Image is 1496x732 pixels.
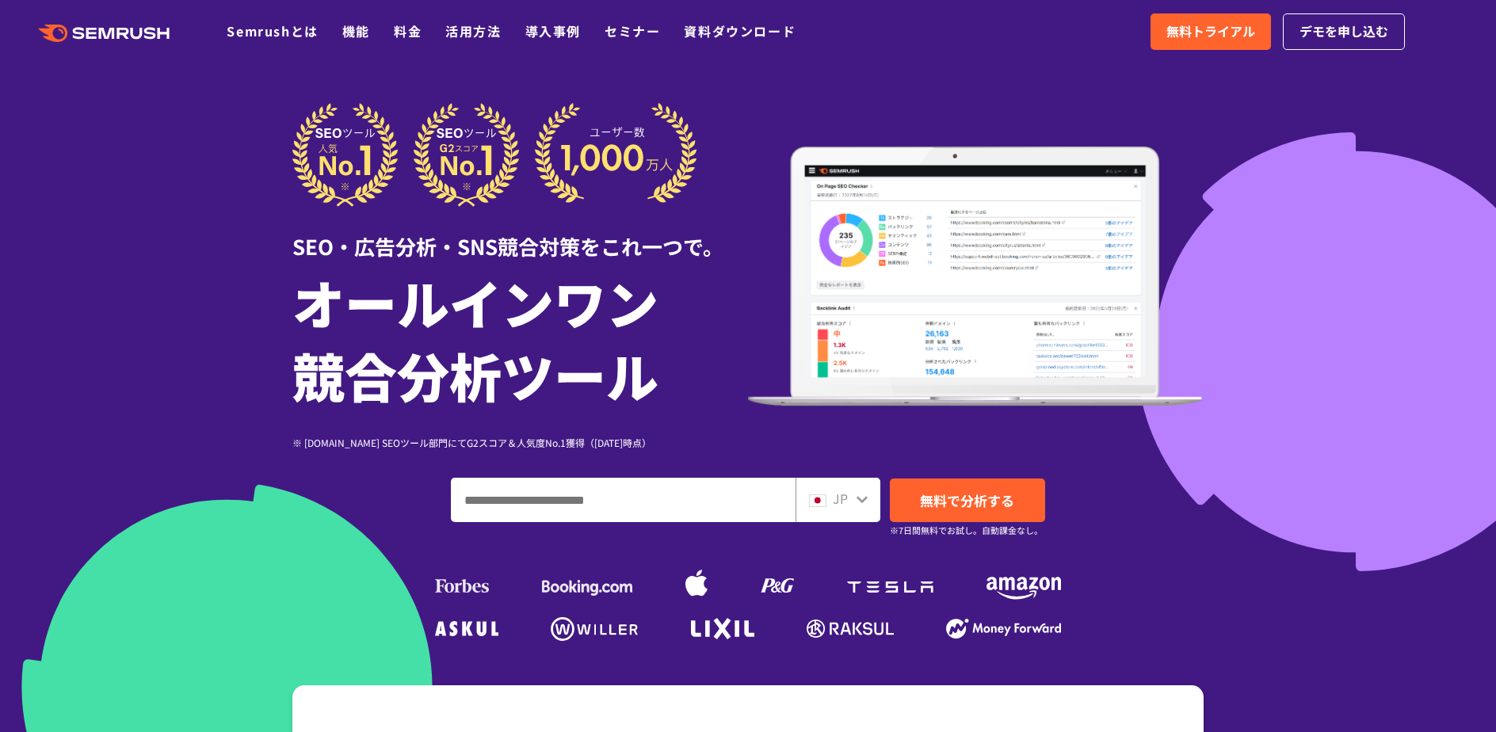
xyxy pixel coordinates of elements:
[833,489,848,508] span: JP
[890,523,1043,538] small: ※7日間無料でお試し。自動課金なし。
[292,207,748,261] div: SEO・広告分析・SNS競合対策をこれ一つで。
[920,490,1014,510] span: 無料で分析する
[684,21,796,40] a: 資料ダウンロード
[1151,13,1271,50] a: 無料トライアル
[1299,21,1388,42] span: デモを申し込む
[525,21,581,40] a: 導入事例
[394,21,422,40] a: 料金
[452,478,795,521] input: ドメイン、キーワードまたはURLを入力してください
[227,21,318,40] a: Semrushとは
[890,478,1045,522] a: 無料で分析する
[292,435,748,450] div: ※ [DOMAIN_NAME] SEOツール部門にてG2スコア＆人気度No.1獲得（[DATE]時点）
[1283,13,1405,50] a: デモを申し込む
[605,21,660,40] a: セミナー
[292,265,748,411] h1: オールインワン 競合分析ツール
[1166,21,1255,42] span: 無料トライアル
[342,21,370,40] a: 機能
[445,21,501,40] a: 活用方法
